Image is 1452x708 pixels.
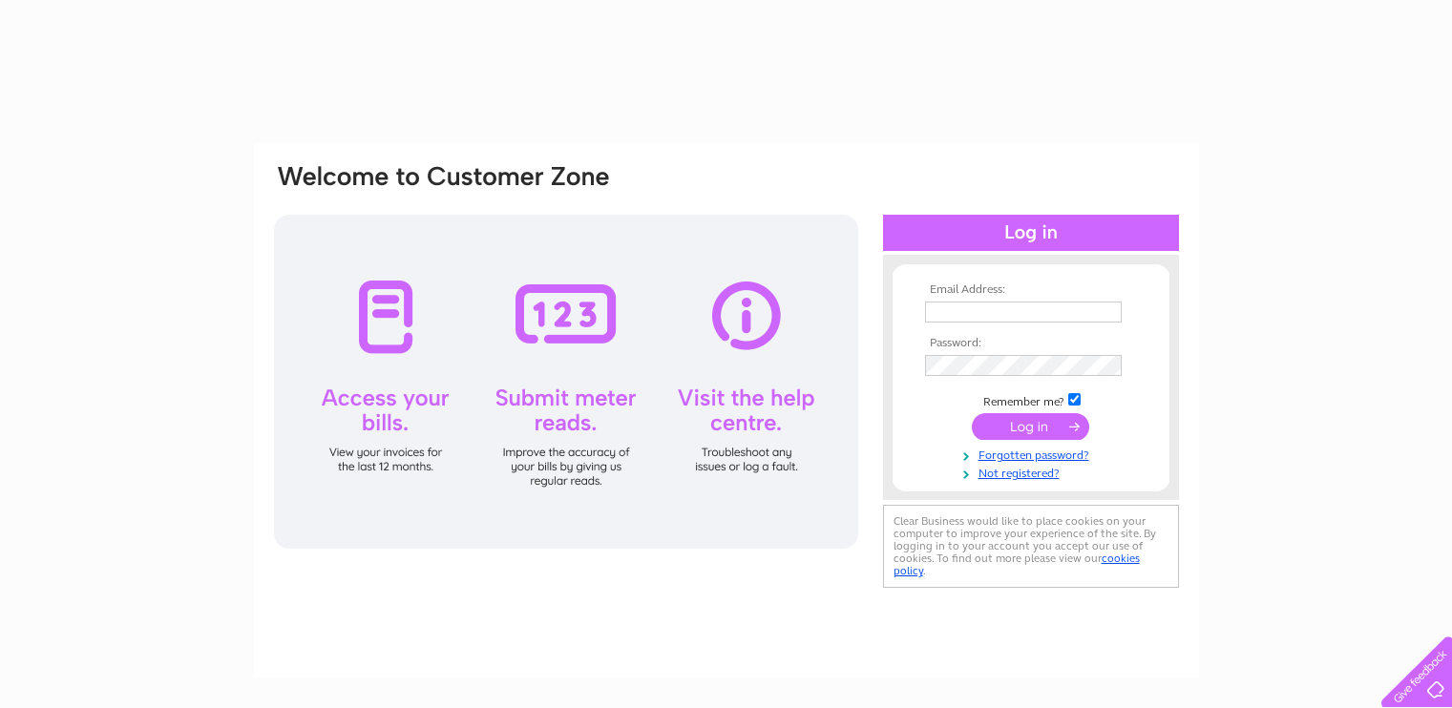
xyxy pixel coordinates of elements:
[920,390,1142,409] td: Remember me?
[920,337,1142,350] th: Password:
[925,445,1142,463] a: Forgotten password?
[972,413,1089,440] input: Submit
[925,463,1142,481] a: Not registered?
[920,283,1142,297] th: Email Address:
[883,505,1179,588] div: Clear Business would like to place cookies on your computer to improve your experience of the sit...
[894,552,1140,577] a: cookies policy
